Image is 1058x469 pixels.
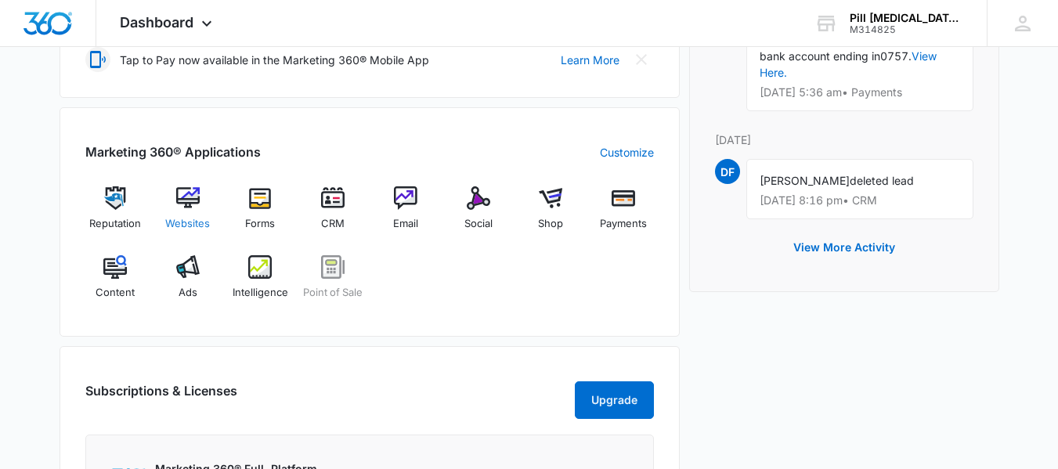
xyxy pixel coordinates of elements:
[85,255,146,312] a: Content
[715,159,740,184] span: DF
[230,186,291,243] a: Forms
[600,144,654,161] a: Customize
[303,255,363,312] a: Point of Sale
[600,216,647,232] span: Payments
[521,186,581,243] a: Shop
[120,14,193,31] span: Dashboard
[85,186,146,243] a: Reputation
[448,186,508,243] a: Social
[233,285,288,301] span: Intelligence
[376,186,436,243] a: Email
[157,186,218,243] a: Websites
[464,216,493,232] span: Social
[303,285,363,301] span: Point of Sale
[778,229,911,266] button: View More Activity
[303,186,363,243] a: CRM
[245,216,275,232] span: Forms
[715,132,973,148] p: [DATE]
[85,381,237,413] h2: Subscriptions & Licenses
[760,195,960,206] p: [DATE] 8:16 pm • CRM
[120,52,429,68] p: Tap to Pay now available in the Marketing 360® Mobile App
[760,87,960,98] p: [DATE] 5:36 am • Payments
[89,216,141,232] span: Reputation
[594,186,654,243] a: Payments
[85,143,261,161] h2: Marketing 360® Applications
[629,47,654,72] button: Close
[850,174,914,187] span: deleted lead
[321,216,345,232] span: CRM
[230,255,291,312] a: Intelligence
[850,24,964,35] div: account id
[96,285,135,301] span: Content
[179,285,197,301] span: Ads
[850,12,964,24] div: account name
[538,216,563,232] span: Shop
[575,381,654,419] button: Upgrade
[880,49,912,63] span: 0757.
[157,255,218,312] a: Ads
[165,216,210,232] span: Websites
[561,52,619,68] a: Learn More
[760,174,850,187] span: [PERSON_NAME]
[393,216,418,232] span: Email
